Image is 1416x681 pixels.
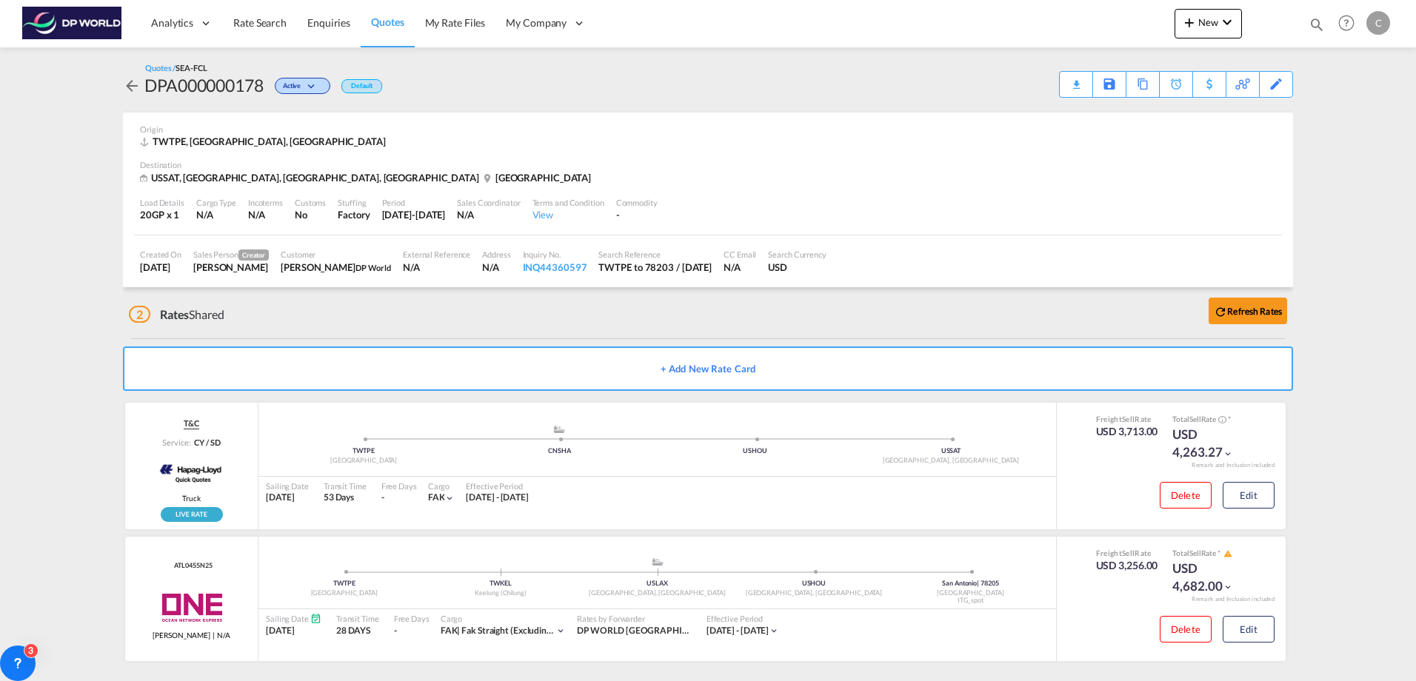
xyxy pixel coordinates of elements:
[483,171,595,184] div: San Antonio, 78205, United States
[266,480,309,492] div: Sailing Date
[145,62,207,73] div: Quotes /SEA-FCL
[523,249,587,260] div: Inquiry No.
[616,208,658,221] div: -
[153,135,386,147] span: TWTPE, [GEOGRAPHIC_DATA], [GEOGRAPHIC_DATA]
[853,456,1049,466] div: [GEOGRAPHIC_DATA], [GEOGRAPHIC_DATA]
[1172,426,1246,461] div: USD 4,263.27
[161,507,223,522] div: Rollable available
[598,261,712,274] div: TWTPE to 78203 / 15 Aug 2025
[1067,72,1085,85] div: Quote PDF is not available at this time
[307,16,350,29] span: Enquiries
[266,456,461,466] div: [GEOGRAPHIC_DATA]
[1223,582,1233,592] md-icon: icon-chevron-down
[1218,13,1236,31] md-icon: icon-chevron-down
[1227,306,1282,317] b: Refresh Rates
[310,613,321,624] md-icon: Schedules Available
[768,249,826,260] div: Search Currency
[304,83,322,91] md-icon: icon-chevron-down
[295,208,326,221] div: No
[1122,549,1135,557] span: Sell
[196,208,236,221] div: N/A
[176,63,207,73] span: SEA-FCL
[355,263,391,272] span: DP World
[324,480,367,492] div: Transit Time
[457,208,520,221] div: N/A
[140,159,1276,170] div: Destination
[1172,548,1246,560] div: Total Rate
[550,426,568,433] md-icon: assets/icons/custom/ship-fill.svg
[266,492,309,504] div: [DATE]
[466,492,529,504] div: 15 Aug 2025 - 31 Aug 2025
[724,249,756,260] div: CC Email
[1222,549,1232,560] button: icon-alert
[238,249,269,261] span: Creator
[1096,548,1158,558] div: Freight Rate
[210,630,217,640] span: |
[1096,558,1158,573] div: USD 3,256.00
[1209,298,1287,324] button: icon-refreshRefresh Rates
[233,16,287,29] span: Rate Search
[1309,16,1325,38] div: icon-magnify
[161,507,223,522] img: rpa-live-rate.png
[371,16,404,28] span: Quotes
[193,249,269,261] div: Sales Person
[1366,11,1390,35] div: C
[428,480,455,492] div: Cargo
[123,73,144,97] div: icon-arrow-left
[403,261,470,274] div: N/A
[157,452,226,489] img: Hapag-Lloyd Spot
[140,135,390,148] div: TWTPE, Taipei, Asia Pacific
[151,16,193,30] span: Analytics
[707,625,769,637] div: 13 Aug 2025 - 31 Aug 2025
[555,625,566,636] md-icon: icon-chevron-down
[769,625,779,636] md-icon: icon-chevron-down
[658,446,853,456] div: USHOU
[341,79,382,93] div: Default
[140,208,184,221] div: 20GP x 1
[338,197,370,208] div: Stuffing
[1216,549,1222,557] span: Subject to Remarks
[1093,72,1126,97] div: Save As Template
[338,208,370,221] div: Factory Stuffing
[403,249,470,260] div: External Reference
[1172,414,1246,426] div: Total Rate
[281,261,391,274] div: Courtney Downtain
[506,16,567,30] span: My Company
[394,625,397,637] div: -
[1223,616,1275,643] button: Edit
[190,437,220,448] div: CY / SD
[425,16,486,29] span: My Rate Files
[140,124,1276,135] div: Origin
[196,197,236,208] div: Cargo Type
[170,561,212,571] div: Contract / Rate Agreement / Tariff / Spot Pricing Reference Number: ATL0455N25
[266,625,321,637] div: [DATE]
[1160,616,1212,643] button: Delete
[441,625,555,637] div: fak straight (excluding garments, personal effects, and household goods) and mixed loads (includi...
[981,579,999,587] span: 78205
[532,197,604,208] div: Terms and Condition
[394,613,430,624] div: Free Days
[140,249,181,260] div: Created On
[123,77,141,95] md-icon: icon-arrow-left
[1189,549,1201,557] span: Sell
[1334,10,1359,36] span: Help
[1096,424,1158,439] div: USD 3,713.00
[1180,595,1286,603] div: Remark and Inclusion included
[457,197,520,208] div: Sales Coordinator
[266,446,461,456] div: TWTPE
[707,613,780,624] div: Effective Period
[140,261,181,274] div: 13 Aug 2025
[1334,10,1366,37] div: Help
[482,249,510,260] div: Address
[977,579,979,587] span: |
[295,197,326,208] div: Customs
[381,492,384,504] div: -
[768,261,826,274] div: USD
[381,480,417,492] div: Free Days
[153,630,210,640] span: CY-CY
[1180,13,1198,31] md-icon: icon-plus 400-fg
[170,561,212,571] span: ATL0455N25
[577,613,692,624] div: Rates by Forwarder
[1160,482,1212,509] button: Delete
